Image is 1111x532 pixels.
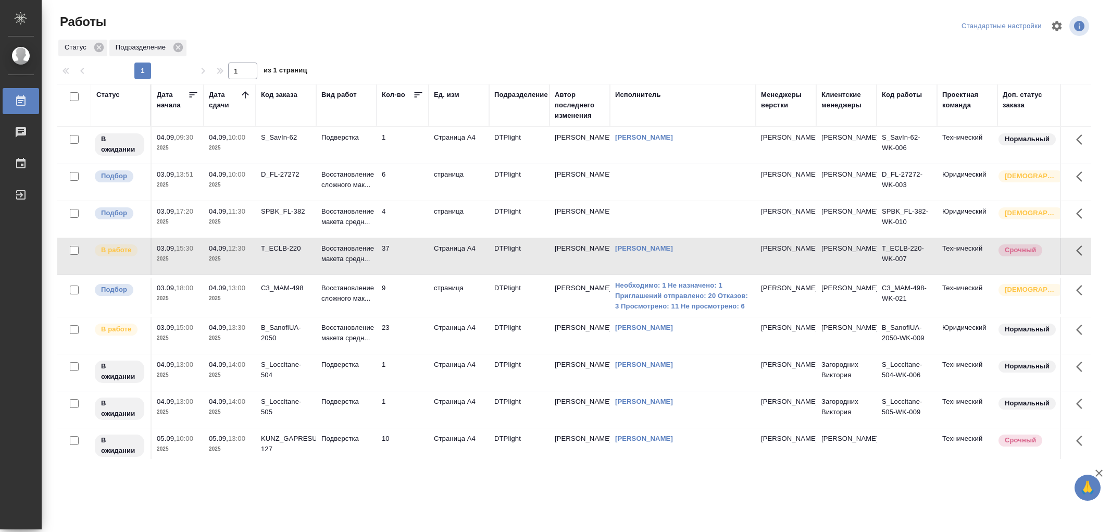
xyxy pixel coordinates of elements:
[489,127,550,164] td: DTPlight
[761,132,811,143] p: [PERSON_NAME]
[157,435,176,442] p: 05.09,
[550,278,610,314] td: [PERSON_NAME]
[377,238,429,275] td: 37
[94,434,145,458] div: Исполнитель назначен, приступать к работе пока рано
[615,133,673,141] a: [PERSON_NAME]
[434,90,459,100] div: Ед. изм
[157,333,198,343] p: 2025
[209,333,251,343] p: 2025
[1079,477,1096,499] span: 🙏
[101,208,127,218] p: Подбор
[94,360,145,384] div: Исполнитель назначен, приступать к работе пока рано
[1070,201,1095,226] button: Здесь прячутся важные кнопки
[816,201,877,238] td: [PERSON_NAME]
[157,284,176,292] p: 03.09,
[228,435,245,442] p: 13:00
[1070,317,1095,342] button: Здесь прячутся важные кнопки
[209,254,251,264] p: 2025
[937,354,997,391] td: Технический
[321,243,371,264] p: Восстановление макета средн...
[209,244,228,252] p: 04.09,
[615,398,673,405] a: [PERSON_NAME]
[882,90,922,100] div: Код работы
[877,391,937,428] td: S_Loccitane-505-WK-009
[615,280,751,312] a: Необходимо: 1 Не назначено: 1 Приглашений отправлено: 20 Отказов: 3 Просмотрено: 11 Не просмотрен...
[209,143,251,153] p: 2025
[489,428,550,465] td: DTPlight
[321,90,357,100] div: Вид работ
[382,90,405,100] div: Кол-во
[489,354,550,391] td: DTPlight
[1070,278,1095,303] button: Здесь прячутся важные кнопки
[261,434,311,454] div: KUNZ_GAPRESURS-127
[94,169,145,183] div: Можно подбирать исполнителей
[761,206,811,217] p: [PERSON_NAME]
[321,397,371,407] p: Подверстка
[228,361,245,368] p: 14:00
[157,361,176,368] p: 04.09,
[209,207,228,215] p: 04.09,
[377,201,429,238] td: 4
[877,238,937,275] td: T_ECLB-220-WK-007
[176,324,193,331] p: 15:00
[101,435,138,456] p: В ожидании
[377,278,429,314] td: 9
[429,354,489,391] td: Страница А4
[877,201,937,238] td: SPBK_FL-382-WK-010
[429,278,489,314] td: страница
[176,398,193,405] p: 13:00
[209,284,228,292] p: 04.09,
[937,278,997,314] td: Технический
[1005,134,1050,144] p: Нормальный
[157,407,198,417] p: 2025
[377,164,429,201] td: 6
[101,134,138,155] p: В ожидании
[615,90,661,100] div: Исполнитель
[615,324,673,331] a: [PERSON_NAME]
[761,243,811,254] p: [PERSON_NAME]
[1005,208,1057,218] p: [DEMOGRAPHIC_DATA]
[321,169,371,190] p: Восстановление сложного мак...
[261,90,297,100] div: Код заказа
[157,254,198,264] p: 2025
[157,180,198,190] p: 2025
[209,324,228,331] p: 04.09,
[429,201,489,238] td: страница
[101,171,127,181] p: Подбор
[209,170,228,178] p: 04.09,
[377,391,429,428] td: 1
[550,428,610,465] td: [PERSON_NAME]
[1070,164,1095,189] button: Здесь прячутся важные кнопки
[209,293,251,304] p: 2025
[1070,428,1095,453] button: Здесь прячутся важные кнопки
[816,164,877,201] td: [PERSON_NAME]
[816,354,877,391] td: Загородних Виктория
[94,132,145,157] div: Исполнитель назначен, приступать к работе пока рано
[937,428,997,465] td: Технический
[65,42,90,53] p: Статус
[228,284,245,292] p: 13:00
[489,201,550,238] td: DTPlight
[429,238,489,275] td: Страница А4
[176,207,193,215] p: 17:20
[555,90,605,121] div: Автор последнего изменения
[816,278,877,314] td: [PERSON_NAME]
[116,42,169,53] p: Подразделение
[550,164,610,201] td: [PERSON_NAME]
[489,164,550,201] td: DTPlight
[494,90,548,100] div: Подразделение
[321,206,371,227] p: Восстановление макета средн...
[550,201,610,238] td: [PERSON_NAME]
[377,354,429,391] td: 1
[228,133,245,141] p: 10:00
[937,201,997,238] td: Юридический
[157,324,176,331] p: 03.09,
[209,90,240,110] div: Дата сдачи
[57,14,106,30] span: Работы
[761,169,811,180] p: [PERSON_NAME]
[209,407,251,417] p: 2025
[209,398,228,405] p: 04.09,
[1005,171,1057,181] p: [DEMOGRAPHIC_DATA]
[94,283,145,297] div: Можно подбирать исполнителей
[321,360,371,370] p: Подверстка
